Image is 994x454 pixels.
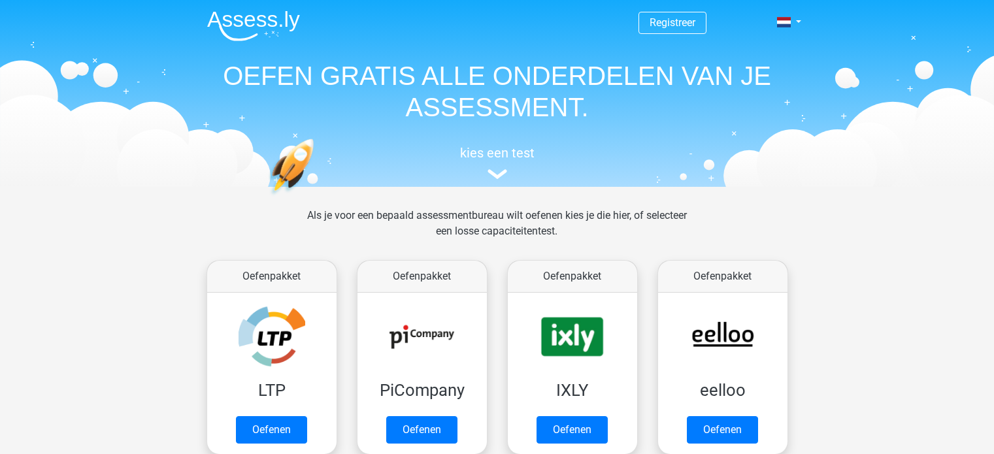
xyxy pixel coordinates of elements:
div: Als je voor een bepaald assessmentbureau wilt oefenen kies je die hier, of selecteer een losse ca... [297,208,697,255]
img: Assessly [207,10,300,41]
h5: kies een test [197,145,798,161]
img: oefenen [269,138,365,257]
a: Oefenen [386,416,457,444]
a: Oefenen [537,416,608,444]
h1: OEFEN GRATIS ALLE ONDERDELEN VAN JE ASSESSMENT. [197,60,798,123]
a: Oefenen [687,416,758,444]
img: assessment [488,169,507,179]
a: kies een test [197,145,798,180]
a: Oefenen [236,416,307,444]
a: Registreer [650,16,695,29]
